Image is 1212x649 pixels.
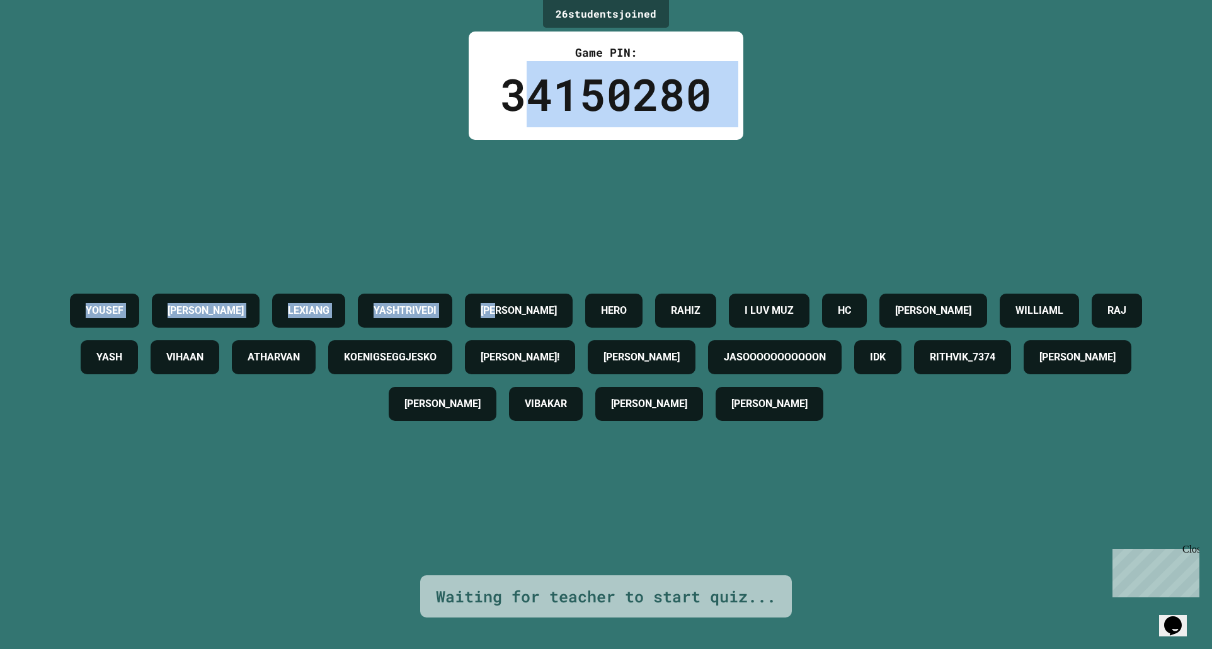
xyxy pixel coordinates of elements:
[895,303,971,318] h4: [PERSON_NAME]
[731,396,808,411] h4: [PERSON_NAME]
[344,350,437,365] h4: KOENIGSEGGJESKO
[481,350,559,365] h4: [PERSON_NAME]!
[404,396,481,411] h4: [PERSON_NAME]
[500,61,712,127] div: 34150280
[1039,350,1116,365] h4: [PERSON_NAME]
[1159,599,1199,636] iframe: chat widget
[724,350,826,365] h4: JASOOOOOOOOOOON
[930,350,995,365] h4: RITHVIK_7374
[374,303,437,318] h4: YASHTRIVEDI
[525,396,567,411] h4: VIBAKAR
[500,44,712,61] div: Game PIN:
[436,585,776,609] div: Waiting for teacher to start quiz...
[601,303,627,318] h4: HERO
[481,303,557,318] h4: [PERSON_NAME]
[671,303,700,318] h4: RAHIZ
[838,303,851,318] h4: HC
[745,303,794,318] h4: I LUV MUZ
[1107,303,1126,318] h4: RAJ
[1107,544,1199,597] iframe: chat widget
[870,350,886,365] h4: IDK
[166,350,203,365] h4: VIHAAN
[96,350,122,365] h4: YASH
[603,350,680,365] h4: [PERSON_NAME]
[5,5,87,80] div: Chat with us now!Close
[1015,303,1063,318] h4: WILLIAML
[288,303,329,318] h4: LEXIANG
[611,396,687,411] h4: [PERSON_NAME]
[248,350,300,365] h4: ATHARVAN
[86,303,123,318] h4: YOUSEF
[168,303,244,318] h4: [PERSON_NAME]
